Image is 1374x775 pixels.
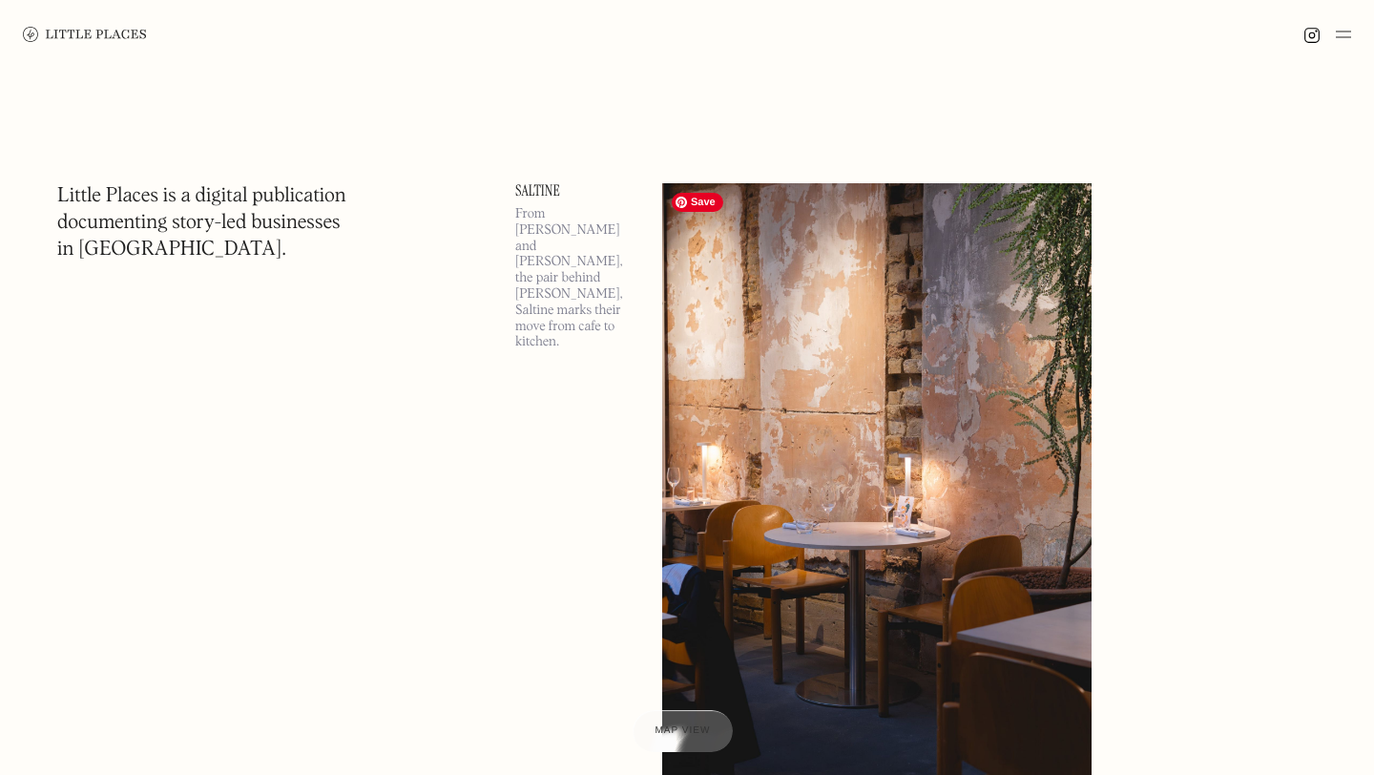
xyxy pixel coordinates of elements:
h1: Little Places is a digital publication documenting story-led businesses in [GEOGRAPHIC_DATA]. [57,183,346,263]
a: Saltine [515,183,639,199]
p: From [PERSON_NAME] and [PERSON_NAME], the pair behind [PERSON_NAME], Saltine marks their move fro... [515,206,639,350]
a: Map view [633,710,734,752]
span: Save [672,193,723,212]
span: Map view [656,725,711,736]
